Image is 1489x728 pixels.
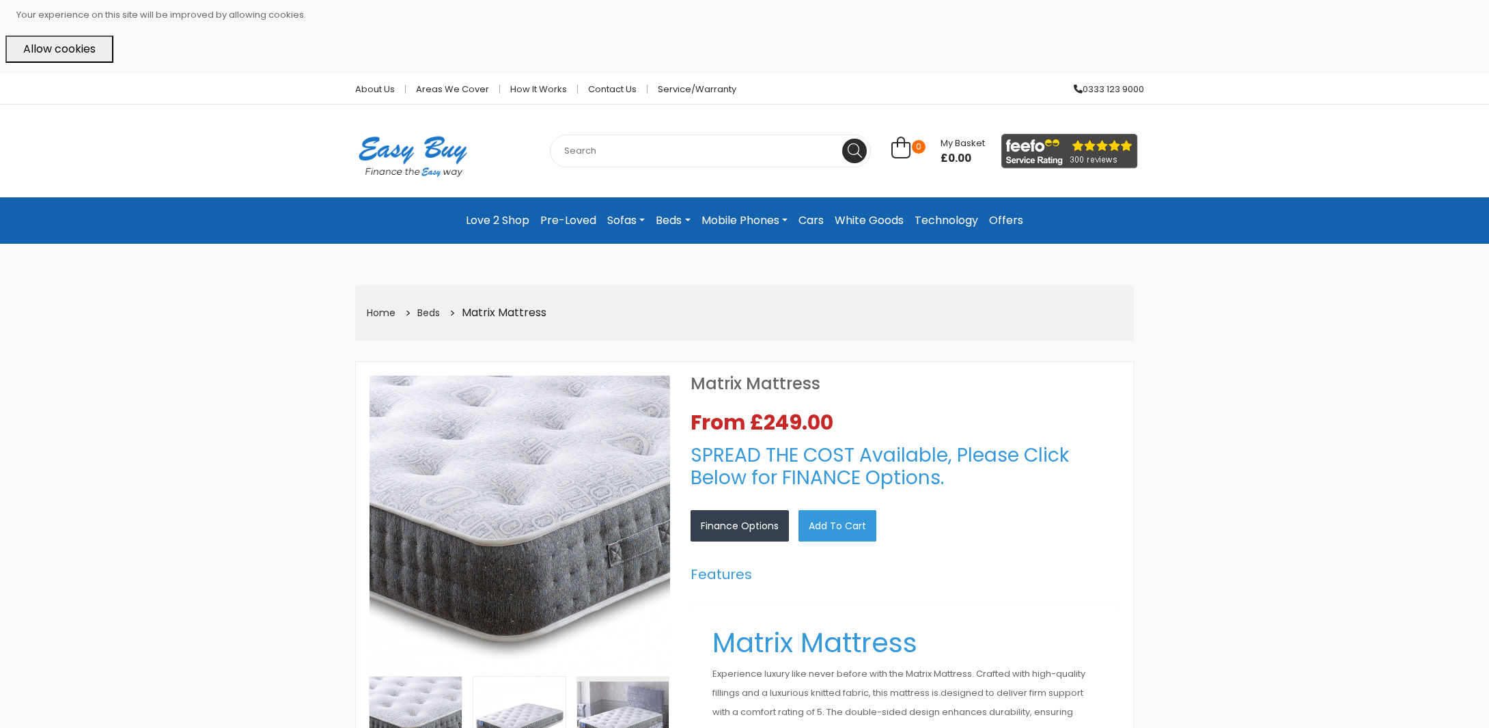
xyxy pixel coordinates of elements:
[648,85,736,94] a: Service/Warranty
[445,303,548,324] li: Matrix Mattress
[829,208,909,233] a: White Goods
[793,208,829,233] a: Cars
[5,36,113,63] button: Allow cookies
[370,376,670,676] img: Matrix Double Sided Mattress
[891,144,985,160] a: 0 My Basket £0.00
[345,118,481,195] img: Easy Buy
[578,85,648,94] a: Contact Us
[367,306,395,320] a: Home
[691,412,839,433] span: From £249.00
[984,208,1029,233] a: Offers
[691,376,1119,392] h1: Matrix Mattress
[16,5,1484,25] p: Your experience on this site will be improved by allowing cookies.
[550,135,871,167] input: Search
[417,306,440,320] a: Beds
[691,510,789,542] a: Finance Options
[696,208,793,233] a: Mobile Phones
[460,208,535,233] a: Love 2 Shop
[1001,134,1138,169] img: feefo_logo
[941,152,985,165] span: £0.00
[406,85,500,94] a: Areas we cover
[712,626,1098,659] h1: Matrix Mattress
[650,208,695,233] a: Beds
[691,444,1119,490] h3: SPREAD THE COST Available, Please Click Below for FINANCE Options.
[1063,85,1144,94] a: 0333 123 9000
[909,208,984,233] a: Technology
[535,208,602,233] a: Pre-Loved
[912,140,926,154] span: 0
[500,85,578,94] a: How it works
[691,566,1119,583] h5: Features
[345,85,406,94] a: About Us
[602,208,650,233] a: Sofas
[798,510,876,542] a: Add to Cart
[941,137,985,150] span: My Basket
